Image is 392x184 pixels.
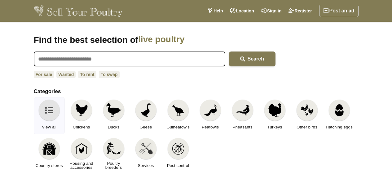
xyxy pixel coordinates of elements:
span: Search [248,56,264,61]
span: Poultry breeders [100,161,127,169]
img: Pheasants [236,103,249,117]
span: Chickens [73,125,90,129]
img: Poultry breeders [107,142,121,155]
span: Peafowls [202,125,219,129]
img: Guineafowls [171,103,185,117]
a: Housing and accessories Housing and accessories [66,136,97,173]
a: Register [285,5,315,17]
span: View all [42,125,56,129]
a: Post an ad [319,5,359,17]
img: Services [139,142,153,155]
a: To rent [78,71,96,78]
a: Wanted [56,71,76,78]
img: Ducks [106,103,121,117]
a: Turkeys Turkeys [259,97,290,134]
img: Turkeys [268,103,282,117]
a: Help [204,5,226,17]
span: Country stores [36,164,63,168]
a: Hatching eggs Hatching eggs [324,97,355,134]
span: Pest control [167,164,189,168]
span: Other birds [297,125,317,129]
img: Housing and accessories [75,142,88,155]
button: Search [229,52,275,66]
img: Sell Your Poultry [34,5,123,17]
a: Poultry breeders Poultry breeders [98,136,129,173]
a: Peafowls Peafowls [195,97,226,134]
span: Geese [140,125,152,129]
h2: Categories [34,88,359,95]
img: Pest control [171,142,185,155]
img: Geese [139,103,153,117]
a: Pest control Pest control [163,136,194,173]
img: Other birds [300,103,314,117]
a: View all [34,97,65,134]
h1: Find the best selection of [34,34,275,45]
span: Hatching eggs [326,125,352,129]
span: Pheasants [233,125,253,129]
img: Country stores [42,142,56,155]
span: Guineafowls [166,125,189,129]
a: For sale [34,71,54,78]
a: Location [227,5,258,17]
a: Chickens Chickens [66,97,97,134]
img: Chickens [75,103,88,117]
span: Housing and accessories [68,161,95,169]
a: To swap [99,71,120,78]
a: Country stores Country stores [34,136,65,173]
a: Ducks Ducks [98,97,129,134]
img: Hatching eggs [333,103,346,117]
img: Peafowls [204,103,217,117]
a: Guineafowls Guineafowls [163,97,194,134]
a: Other birds Other birds [292,97,323,134]
a: Services Services [130,136,161,173]
a: Pheasants Pheasants [227,97,258,134]
span: Services [138,164,154,168]
a: Sign in [258,5,285,17]
span: Ducks [108,125,120,129]
a: Geese Geese [130,97,161,134]
span: live poultry [138,34,242,45]
span: Turkeys [267,125,282,129]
